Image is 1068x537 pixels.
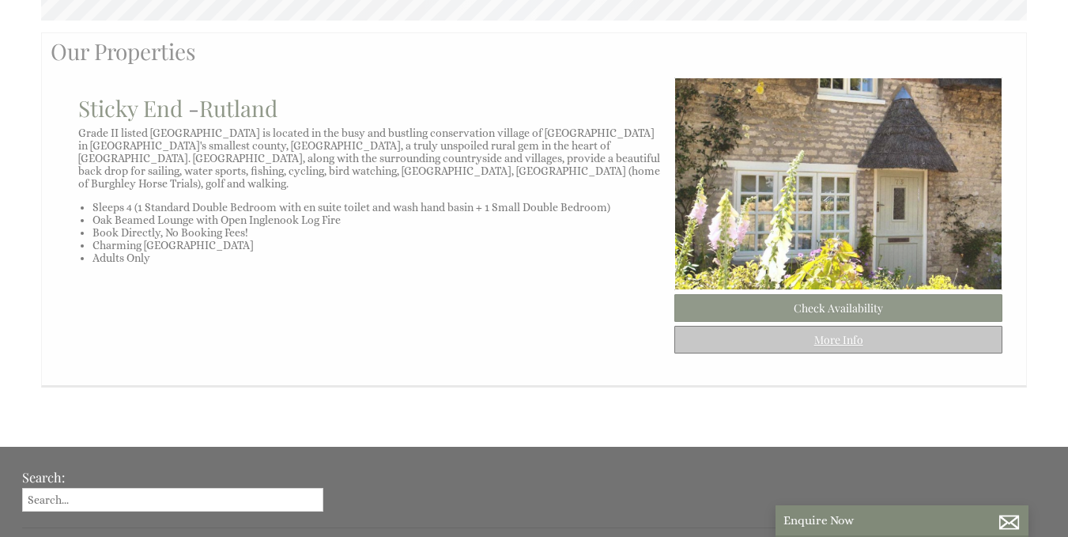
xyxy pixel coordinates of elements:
[188,93,277,123] span: -
[674,78,1002,290] img: 65.original.jpg
[92,251,662,264] li: Adults Only
[92,214,662,226] li: Oak Beamed Lounge with Open Inglenook Log Fire
[92,201,662,214] li: Sleeps 4 (1 Standard Double Bedroom with en suite toilet and wash hand basin + 1 Small Double Bed...
[92,226,662,239] li: Book Directly, No Booking Fees!
[674,294,1002,322] a: Check Availability
[674,326,1002,354] a: More Info
[199,93,277,123] a: Rutland
[22,488,323,512] input: Search...
[783,513,1021,528] p: Enquire Now
[92,239,662,251] li: Charming [GEOGRAPHIC_DATA]
[22,468,323,486] h3: Search:
[78,93,183,123] a: Sticky End
[78,127,662,190] p: Grade II listed [GEOGRAPHIC_DATA] is located in the busy and bustling conservation village of [GE...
